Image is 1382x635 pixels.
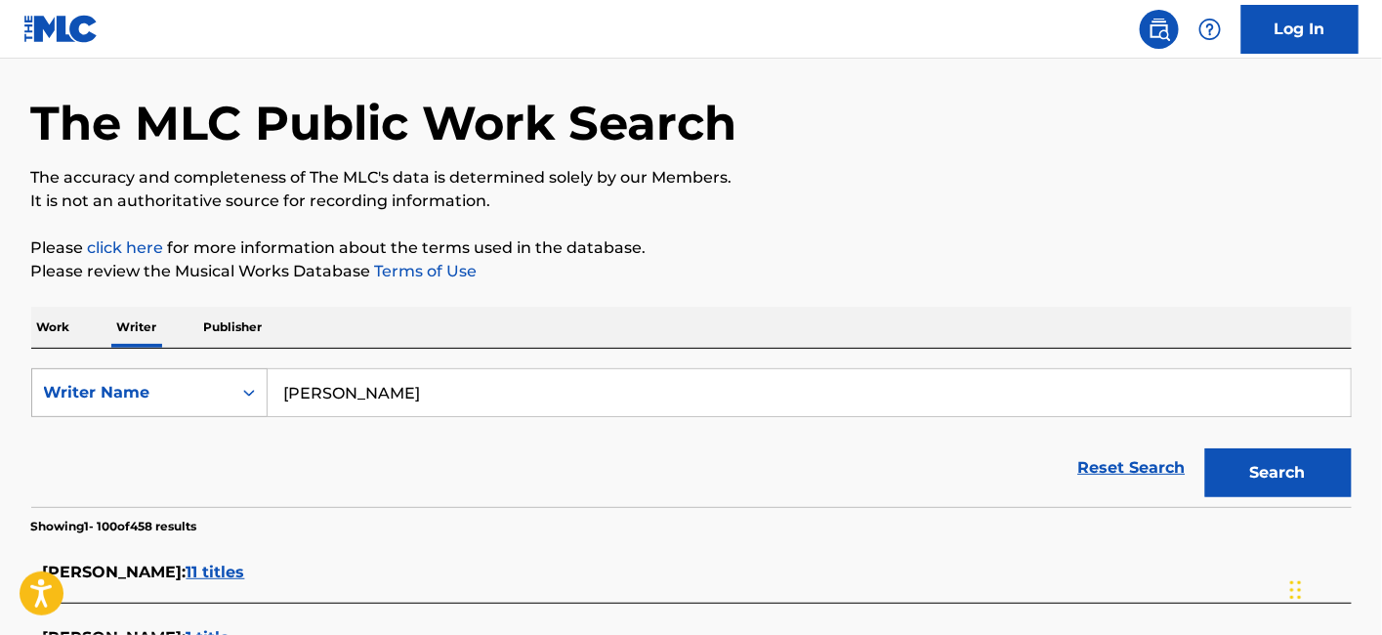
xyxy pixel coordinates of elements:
[23,15,99,43] img: MLC Logo
[43,563,187,581] span: [PERSON_NAME] :
[198,307,269,348] p: Publisher
[31,94,737,152] h1: The MLC Public Work Search
[31,260,1352,283] p: Please review the Musical Works Database
[111,307,163,348] p: Writer
[31,518,197,535] p: Showing 1 - 100 of 458 results
[31,166,1352,190] p: The accuracy and completeness of The MLC's data is determined solely by our Members.
[1284,541,1382,635] iframe: Chat Widget
[1290,561,1302,619] div: Drag
[44,381,220,404] div: Writer Name
[88,238,164,257] a: click here
[1068,446,1195,489] a: Reset Search
[1140,10,1179,49] a: Public Search
[1198,18,1222,41] img: help
[31,190,1352,213] p: It is not an authoritative source for recording information.
[1148,18,1171,41] img: search
[31,368,1352,507] form: Search Form
[1205,448,1352,497] button: Search
[1241,5,1359,54] a: Log In
[1191,10,1230,49] div: Help
[187,563,245,581] span: 11 titles
[371,262,478,280] a: Terms of Use
[31,307,76,348] p: Work
[31,236,1352,260] p: Please for more information about the terms used in the database.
